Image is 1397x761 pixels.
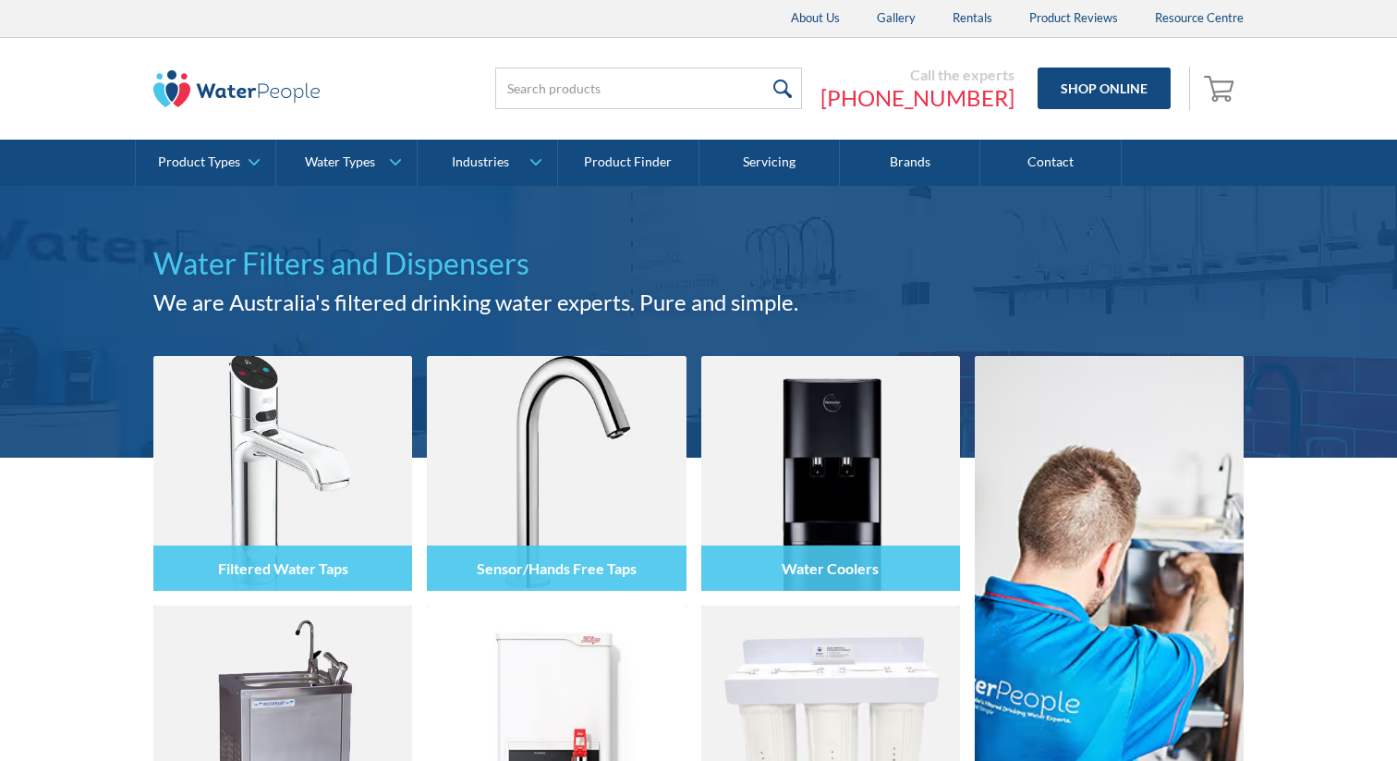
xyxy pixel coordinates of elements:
[782,559,879,577] h4: Water Coolers
[218,559,348,577] h4: Filtered Water Taps
[158,154,240,170] div: Product Types
[701,356,960,591] img: Water Coolers
[840,140,980,186] a: Brands
[427,356,686,591] img: Sensor/Hands Free Taps
[1038,68,1171,109] a: Shop Online
[495,68,802,109] input: Search products
[1204,73,1239,103] img: shopping cart
[980,140,1121,186] a: Contact
[418,140,557,186] a: Industries
[136,140,275,186] a: Product Types
[153,356,412,591] img: Filtered Water Taps
[699,140,840,186] a: Servicing
[452,154,509,170] div: Industries
[276,140,416,186] a: Water Types
[477,559,637,577] h4: Sensor/Hands Free Taps
[305,154,375,170] div: Water Types
[820,84,1014,112] a: [PHONE_NUMBER]
[153,70,320,107] img: The Water People
[558,140,698,186] a: Product Finder
[1199,67,1244,111] a: Open empty cart
[820,66,1014,84] div: Call the experts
